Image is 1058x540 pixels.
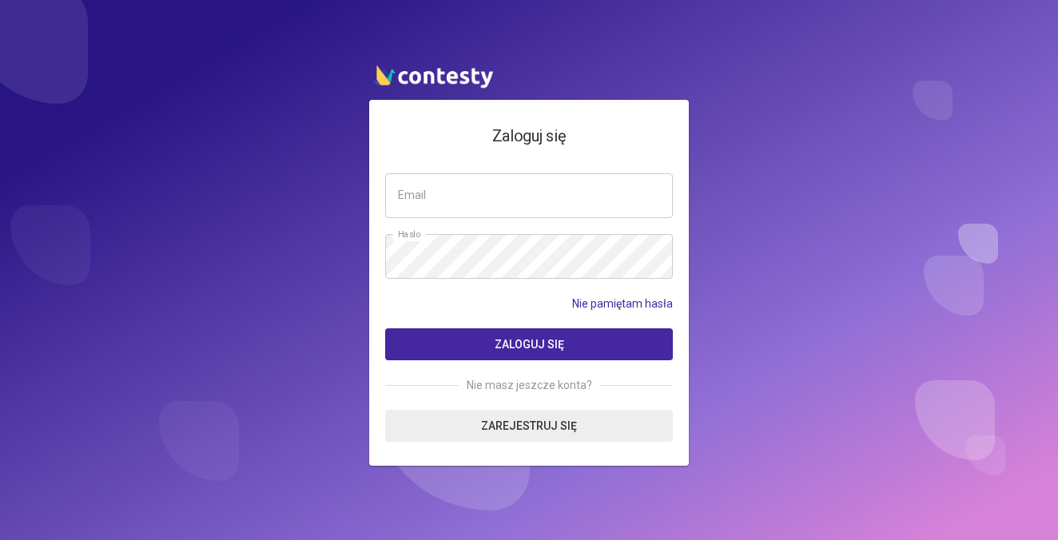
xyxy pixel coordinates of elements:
[369,58,497,92] img: contesty logo
[385,328,673,360] button: Zaloguj się
[572,295,673,312] a: Nie pamiętam hasła
[385,124,673,149] h4: Zaloguj się
[495,338,564,351] span: Zaloguj się
[385,410,673,442] a: Zarejestruj się
[459,376,600,394] span: Nie masz jeszcze konta?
